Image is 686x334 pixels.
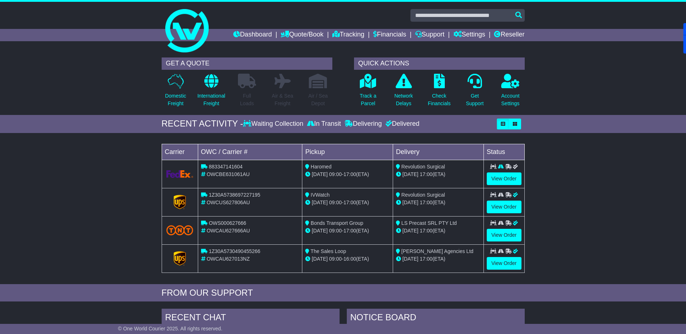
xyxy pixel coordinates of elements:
span: 1Z30A5730490455266 [209,248,260,254]
span: 09:00 [329,256,342,262]
span: [PERSON_NAME] Agencies Ltd [401,248,473,254]
a: Reseller [494,29,524,41]
p: Network Delays [394,92,413,107]
span: [DATE] [312,171,328,177]
div: - (ETA) [305,171,390,178]
a: CheckFinancials [427,73,451,111]
span: 1Z30A5738697227195 [209,192,260,198]
p: Get Support [466,92,483,107]
a: InternationalFreight [197,73,226,111]
a: Dashboard [233,29,272,41]
span: 09:00 [329,228,342,234]
a: DomesticFreight [165,73,186,111]
a: View Order [487,257,521,270]
p: Air / Sea Depot [308,92,328,107]
div: - (ETA) [305,227,390,235]
a: Financials [373,29,406,41]
a: Tracking [332,29,364,41]
div: RECENT CHAT [162,309,340,328]
span: [DATE] [312,256,328,262]
td: Status [483,144,524,160]
img: GetCarrierServiceLogo [166,170,193,178]
p: Check Financials [428,92,451,107]
span: [DATE] [312,228,328,234]
a: Quote/Book [281,29,323,41]
div: (ETA) [396,171,481,178]
div: Delivered [384,120,419,128]
span: Revolution Surgical [401,192,445,198]
a: Settings [453,29,485,41]
span: 17:00 [420,256,433,262]
td: Pickup [302,144,393,160]
a: View Order [487,229,521,241]
span: 17:00 [344,228,356,234]
p: Account Settings [501,92,520,107]
span: [DATE] [402,171,418,177]
span: 17:00 [344,200,356,205]
td: Delivery [393,144,483,160]
div: RECENT ACTIVITY - [162,119,243,129]
div: In Transit [305,120,343,128]
span: © One World Courier 2025. All rights reserved. [118,326,222,331]
div: GET A QUOTE [162,57,332,70]
a: GetSupport [465,73,484,111]
a: Track aParcel [359,73,377,111]
span: OWCAU627666AU [206,228,250,234]
p: Full Loads [238,92,256,107]
div: Delivering [343,120,384,128]
span: 09:00 [329,171,342,177]
p: International Freight [197,92,225,107]
div: - (ETA) [305,199,390,206]
a: AccountSettings [501,73,520,111]
span: [DATE] [312,200,328,205]
a: View Order [487,201,521,213]
td: Carrier [162,144,198,160]
span: 883347141604 [209,164,242,170]
img: GetCarrierServiceLogo [174,251,186,266]
p: Track a Parcel [360,92,376,107]
span: 17:00 [344,171,356,177]
span: [DATE] [402,228,418,234]
div: Waiting Collection [243,120,305,128]
td: OWC / Carrier # [198,144,302,160]
span: Revolution Surgical [401,164,445,170]
a: View Order [487,172,521,185]
span: 17:00 [420,228,433,234]
a: NetworkDelays [394,73,413,111]
span: [DATE] [402,256,418,262]
div: (ETA) [396,255,481,263]
span: 17:00 [420,200,433,205]
div: - (ETA) [305,255,390,263]
span: [DATE] [402,200,418,205]
div: QUICK ACTIONS [354,57,525,70]
div: (ETA) [396,199,481,206]
img: TNT_Domestic.png [166,225,193,235]
p: Air & Sea Freight [272,92,293,107]
p: Domestic Freight [165,92,186,107]
span: LS Precast SRL PTY Ltd [401,220,457,226]
div: NOTICE BOARD [347,309,525,328]
span: OWCAU627013NZ [206,256,250,262]
span: OWCBE631061AU [206,171,250,177]
span: 17:00 [420,171,433,177]
span: Bonds Transport Group [311,220,363,226]
span: 16:00 [344,256,356,262]
span: OWCUS627806AU [206,200,250,205]
div: FROM OUR SUPPORT [162,288,525,298]
span: The Sales Loop [311,248,346,254]
img: GetCarrierServiceLogo [174,195,186,209]
span: OWS000627666 [209,220,246,226]
span: IVWatch [311,192,329,198]
a: Support [415,29,444,41]
div: (ETA) [396,227,481,235]
span: 09:00 [329,200,342,205]
span: Haromed [311,164,332,170]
